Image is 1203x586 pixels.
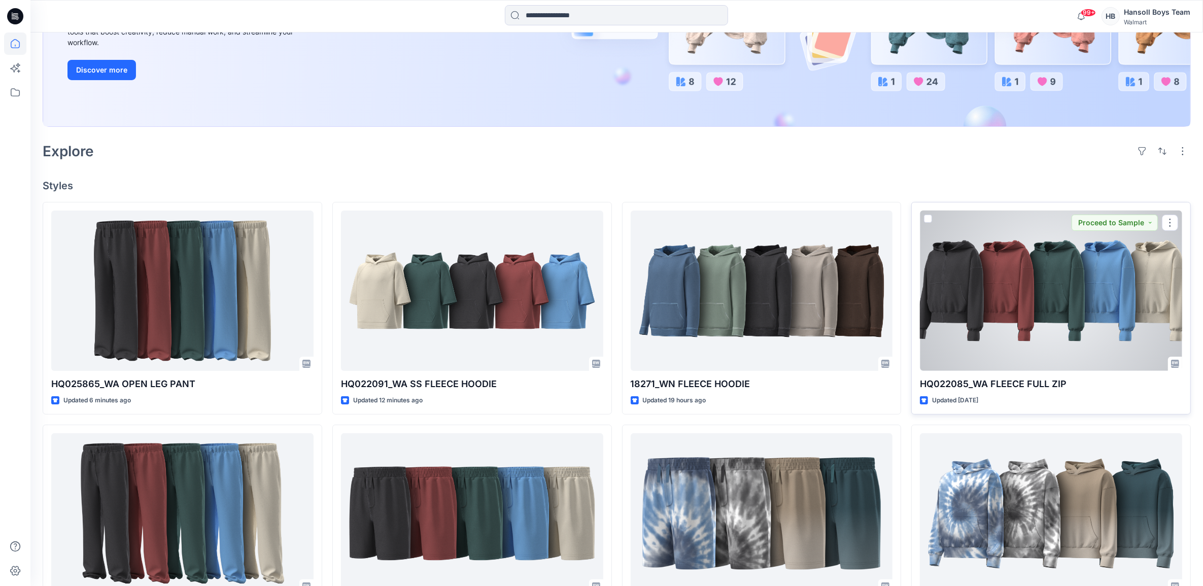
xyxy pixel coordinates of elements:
p: HQ022085_WA FLEECE FULL ZIP [920,377,1182,391]
p: HQ022091_WA SS FLEECE HOODIE [341,377,603,391]
a: HQ022091_WA SS FLEECE HOODIE [341,211,603,371]
p: Updated 12 minutes ago [353,395,423,406]
div: HB [1102,7,1120,25]
span: 99+ [1081,9,1096,17]
div: Walmart [1124,18,1190,26]
p: Updated 19 hours ago [643,395,706,406]
p: Updated [DATE] [932,395,978,406]
p: Updated 6 minutes ago [63,395,131,406]
a: HQ022085_WA FLEECE FULL ZIP [920,211,1182,371]
div: Hansoll Boys Team [1124,6,1190,18]
button: Discover more [67,60,136,80]
a: HQ025865_WA OPEN LEG PANT [51,211,314,371]
a: Discover more [67,60,296,80]
h2: Explore [43,143,94,159]
p: 18271_WN FLEECE HOODIE [631,377,893,391]
h4: Styles [43,180,1191,192]
p: HQ025865_WA OPEN LEG PANT [51,377,314,391]
a: 18271_WN FLEECE HOODIE [631,211,893,371]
